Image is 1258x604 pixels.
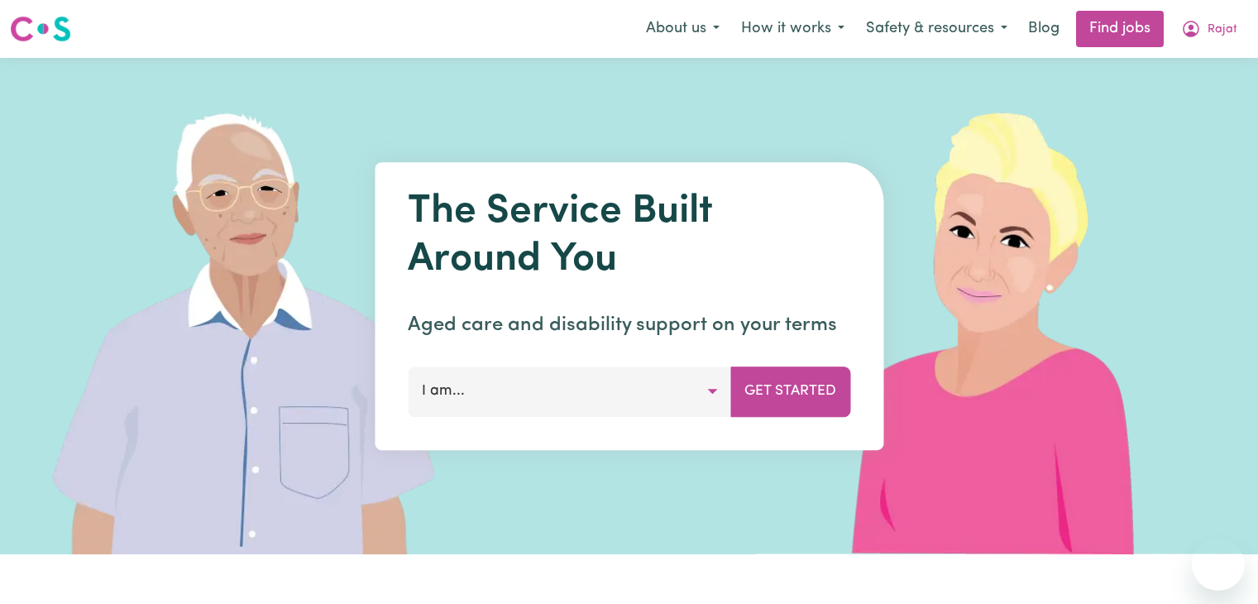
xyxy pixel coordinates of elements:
[10,14,71,44] img: Careseekers logo
[1192,538,1245,591] iframe: Button to launch messaging window
[1170,12,1248,46] button: My Account
[1076,11,1164,47] a: Find jobs
[1018,11,1069,47] a: Blog
[408,310,850,340] p: Aged care and disability support on your terms
[635,12,730,46] button: About us
[730,12,855,46] button: How it works
[10,10,71,48] a: Careseekers logo
[408,367,731,416] button: I am...
[1208,21,1237,39] span: Rajat
[408,189,850,284] h1: The Service Built Around You
[730,367,850,416] button: Get Started
[855,12,1018,46] button: Safety & resources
